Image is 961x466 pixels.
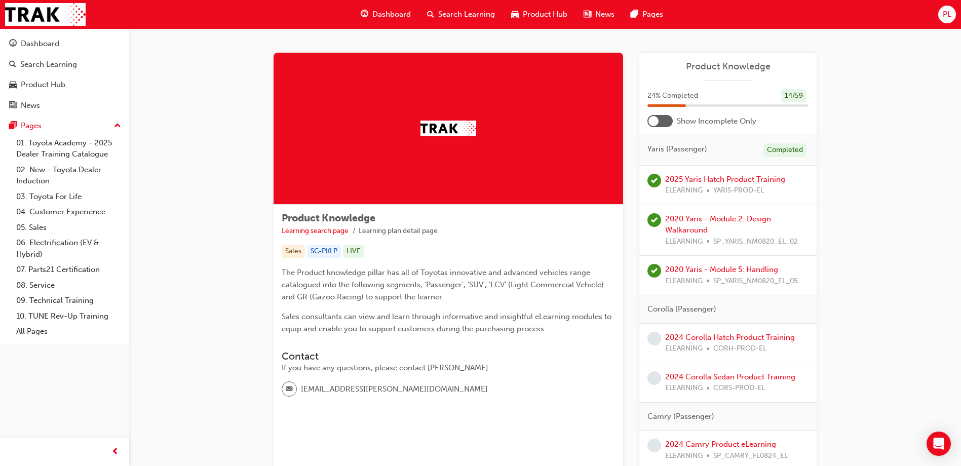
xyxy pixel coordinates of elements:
span: search-icon [9,60,16,69]
a: 02. New - Toyota Dealer Induction [12,162,125,189]
div: Sales [282,245,305,258]
div: Product Hub [21,79,65,91]
a: 09. Technical Training [12,293,125,308]
h3: Contact [282,351,615,362]
a: Search Learning [4,55,125,74]
a: 2024 Corolla Sedan Product Training [665,372,795,381]
a: 05. Sales [12,220,125,236]
img: Trak [5,3,86,26]
span: 24 % Completed [647,90,698,102]
span: pages-icon [631,8,638,21]
span: SP_CAMRY_FL0824_EL [713,450,788,462]
div: LIVE [343,245,364,258]
a: 2025 Yaris Hatch Product Training [665,175,785,184]
span: news-icon [584,8,591,21]
span: ELEARNING [665,382,703,394]
a: 06. Electrification (EV & Hybrid) [12,235,125,262]
span: learningRecordVerb_PASS-icon [647,174,661,187]
a: 10. TUNE Rev-Up Training [12,308,125,324]
span: ELEARNING [665,450,703,462]
button: DashboardSearch LearningProduct HubNews [4,32,125,116]
a: 03. Toyota For Life [12,189,125,205]
div: SC-PKLP [307,245,341,258]
span: up-icon [114,120,121,133]
span: learningRecordVerb_COMPLETE-icon [647,264,661,278]
a: All Pages [12,324,125,339]
a: Product Knowledge [647,61,809,72]
span: Yaris (Passenger) [647,143,707,155]
a: Learning search page [282,226,349,235]
span: Camry (Passenger) [647,411,714,422]
a: news-iconNews [575,4,623,25]
span: car-icon [9,81,17,90]
div: Open Intercom Messenger [927,432,951,456]
span: learningRecordVerb_NONE-icon [647,439,661,452]
a: 08. Service [12,278,125,293]
a: 2020 Yaris - Module 5: Handling [665,265,778,274]
a: News [4,96,125,115]
span: Dashboard [372,9,411,20]
span: Sales consultants can view and learn through informative and insightful eLearning modules to equi... [282,312,613,333]
div: Pages [21,120,42,132]
a: guage-iconDashboard [353,4,419,25]
span: [EMAIL_ADDRESS][PERSON_NAME][DOMAIN_NAME] [301,383,488,395]
span: ELEARNING [665,276,703,287]
span: learningRecordVerb_NONE-icon [647,332,661,345]
a: pages-iconPages [623,4,671,25]
span: News [595,9,614,20]
li: Learning plan detail page [359,225,438,237]
a: 2024 Camry Product eLearning [665,440,776,449]
img: Trak [420,121,476,136]
span: YARIS-PROD-EL [713,185,764,197]
span: CORH-PROD-EL [713,343,766,355]
span: Product Knowledge [282,212,375,224]
a: search-iconSearch Learning [419,4,503,25]
span: Pages [642,9,663,20]
span: CORS-PROD-EL [713,382,765,394]
span: pages-icon [9,122,17,131]
span: learningRecordVerb_COMPLETE-icon [647,213,661,227]
div: If you have any questions, please contact [PERSON_NAME]. [282,362,615,374]
a: 2020 Yaris - Module 2: Design Walkaround [665,214,771,235]
span: learningRecordVerb_NONE-icon [647,371,661,385]
span: SP_YARIS_NM0820_EL_05 [713,276,798,287]
span: guage-icon [361,8,368,21]
span: guage-icon [9,40,17,49]
span: The Product knowledge pillar has all of Toyotas innovative and advanced vehicles range catalogued... [282,268,606,301]
span: ELEARNING [665,185,703,197]
div: 14 / 59 [781,89,806,103]
span: prev-icon [111,446,119,458]
span: Search Learning [438,9,495,20]
span: ELEARNING [665,236,703,248]
button: Pages [4,116,125,135]
div: News [21,100,40,111]
span: news-icon [9,101,17,110]
div: Completed [763,143,806,157]
span: Product Hub [523,9,567,20]
a: 01. Toyota Academy - 2025 Dealer Training Catalogue [12,135,125,162]
a: car-iconProduct Hub [503,4,575,25]
span: car-icon [511,8,519,21]
span: search-icon [427,8,434,21]
a: Dashboard [4,34,125,53]
div: Search Learning [20,59,77,70]
span: Show Incomplete Only [677,115,756,127]
div: Dashboard [21,38,59,50]
button: PL [938,6,956,23]
span: PL [943,9,951,20]
a: Product Hub [4,75,125,94]
a: 07. Parts21 Certification [12,262,125,278]
span: ELEARNING [665,343,703,355]
a: 2024 Corolla Hatch Product Training [665,333,795,342]
span: Corolla (Passenger) [647,303,716,315]
span: email-icon [286,383,293,396]
span: SP_YARIS_NM0820_EL_02 [713,236,798,248]
a: 04. Customer Experience [12,204,125,220]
